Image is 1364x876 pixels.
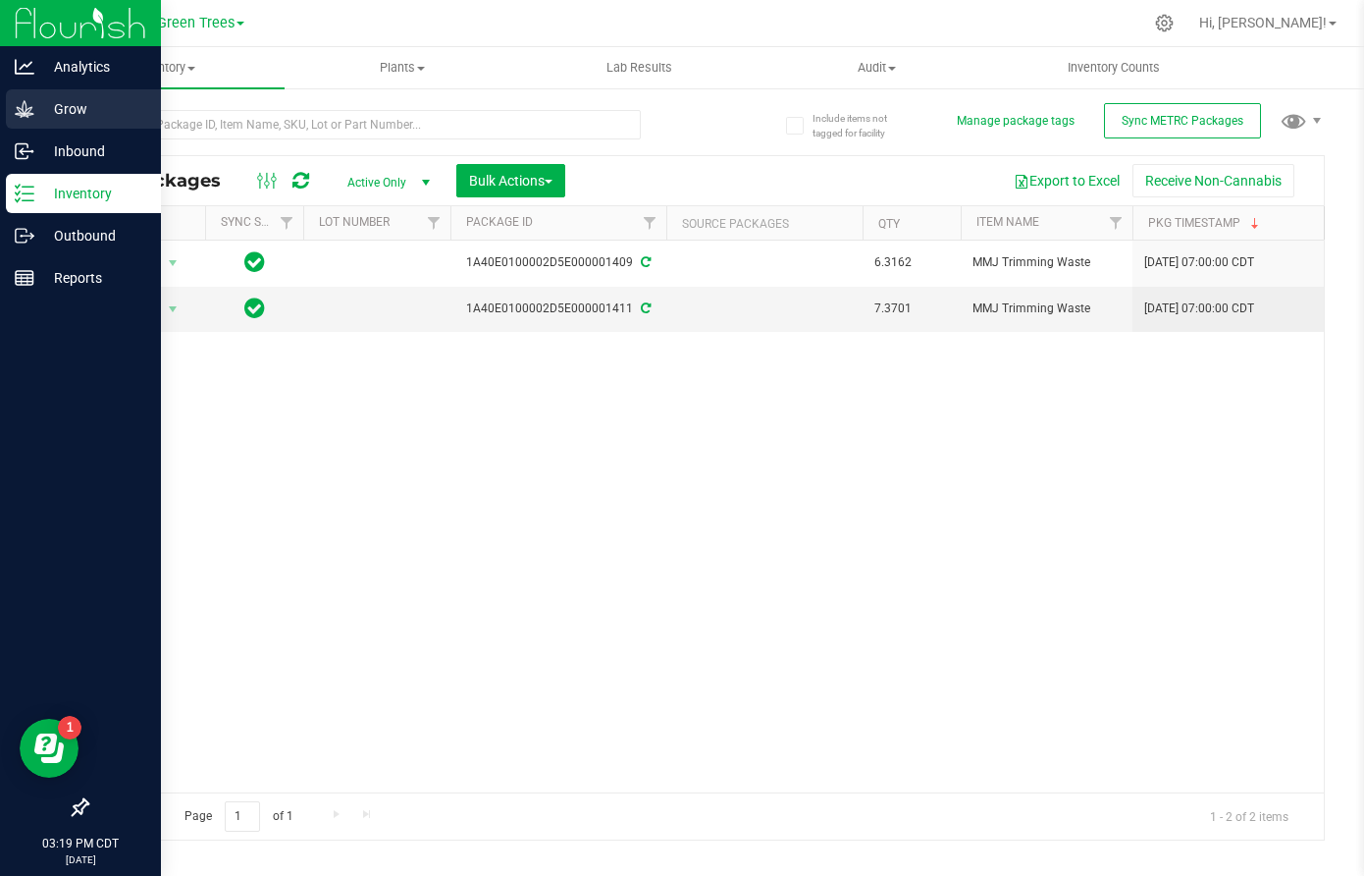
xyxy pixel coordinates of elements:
inline-svg: Inbound [15,141,34,161]
input: Search Package ID, Item Name, SKU, Lot or Part Number... [86,110,641,139]
span: Include items not tagged for facility [813,111,911,140]
inline-svg: Inventory [15,184,34,203]
span: Hi, [PERSON_NAME]! [1199,15,1327,30]
span: select [161,249,185,277]
div: Manage settings [1152,14,1177,32]
inline-svg: Grow [15,99,34,119]
span: 7.3701 [874,300,949,318]
button: Bulk Actions [456,164,565,197]
a: Lot Number [319,215,390,229]
span: All Packages [102,170,240,192]
button: Sync METRC Packages [1104,103,1261,138]
th: Source Packages [666,206,863,241]
button: Receive Non-Cannabis [1132,164,1294,197]
span: Sync from Compliance System [638,255,651,269]
div: 1A40E0100002D5E000001411 [447,300,669,318]
span: 6.3162 [874,253,949,272]
span: select [161,296,185,323]
p: Outbound [34,224,152,247]
button: Manage package tags [957,113,1075,130]
span: 1 - 2 of 2 items [1194,801,1304,831]
span: MMJ Trimming Waste [972,253,1121,272]
span: Lab Results [580,59,699,77]
inline-svg: Analytics [15,57,34,77]
span: Page of 1 [168,801,309,832]
a: Filter [634,206,666,240]
a: Pkg Timestamp [1148,216,1263,230]
span: MMJ Trimming Waste [972,300,1121,318]
iframe: Resource center unread badge [58,716,81,739]
span: [DATE] 07:00:00 CDT [1144,253,1254,272]
span: In Sync [244,295,265,322]
span: Plants [286,59,521,77]
a: Sync Status [221,215,296,229]
a: Inventory Counts [995,47,1233,88]
a: Plants [285,47,522,88]
p: Reports [34,266,152,290]
p: Analytics [34,55,152,79]
span: Sync METRC Packages [1122,114,1243,128]
a: Inventory [47,47,285,88]
a: Item Name [976,215,1039,229]
a: Qty [878,217,900,231]
iframe: Resource center [20,719,79,778]
input: 1 [225,801,260,832]
span: Inventory Counts [1041,59,1186,77]
a: Filter [418,206,450,240]
button: Export to Excel [1001,164,1132,197]
span: [DATE] 07:00:00 CDT [1144,300,1254,318]
span: Audit [760,59,995,77]
span: Inventory [47,59,285,77]
a: Package ID [466,215,533,229]
span: Sync from Compliance System [638,301,651,315]
span: Green Trees [157,15,235,31]
inline-svg: Reports [15,268,34,288]
p: Inbound [34,139,152,163]
a: Filter [1100,206,1132,240]
a: Lab Results [521,47,759,88]
a: Filter [271,206,303,240]
p: [DATE] [9,852,152,867]
p: 03:19 PM CDT [9,835,152,852]
p: Grow [34,97,152,121]
span: Bulk Actions [469,173,552,189]
div: 1A40E0100002D5E000001409 [447,253,669,272]
p: Inventory [34,182,152,205]
a: Audit [759,47,996,88]
inline-svg: Outbound [15,226,34,246]
span: In Sync [244,248,265,276]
